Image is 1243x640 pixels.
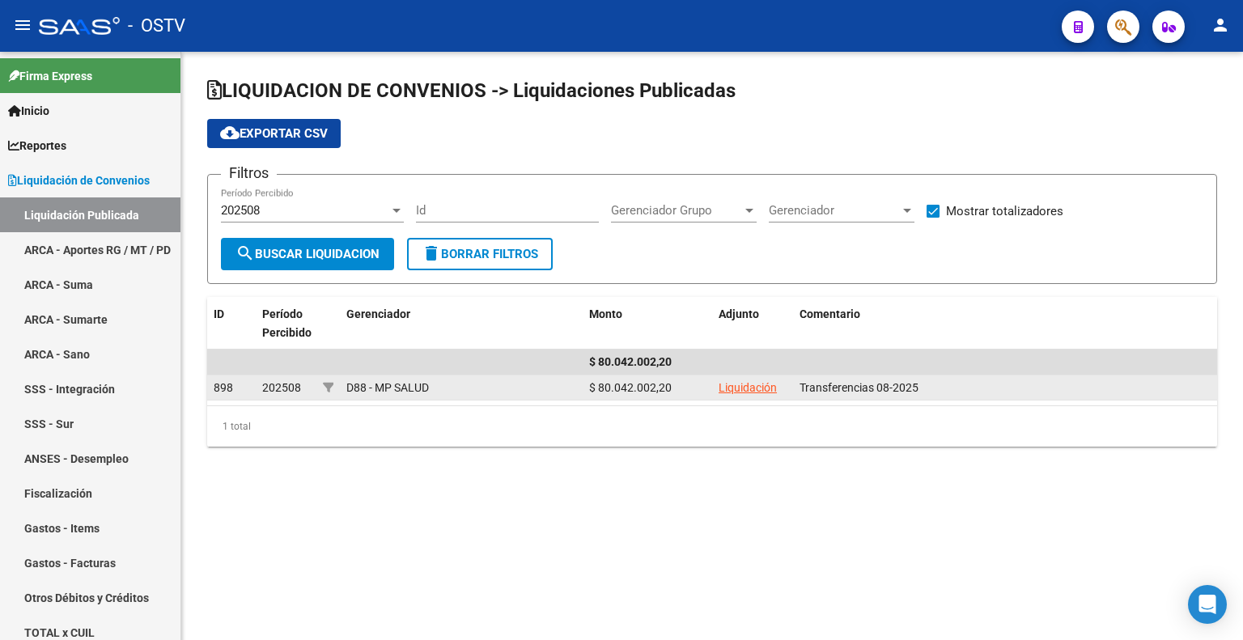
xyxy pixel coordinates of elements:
a: Liquidación [719,381,777,394]
span: Monto [589,307,622,320]
datatable-header-cell: Período Percibido [256,297,316,368]
span: Gerenciador [346,307,410,320]
h3: Filtros [221,162,277,184]
span: 202508 [262,381,301,394]
mat-icon: search [235,244,255,263]
datatable-header-cell: Monto [583,297,712,368]
button: Exportar CSV [207,119,341,148]
button: Borrar Filtros [407,238,553,270]
span: Reportes [8,137,66,155]
div: 1 total [207,406,1217,447]
datatable-header-cell: ID [207,297,256,368]
button: Buscar Liquidacion [221,238,394,270]
span: Comentario [800,307,860,320]
mat-icon: menu [13,15,32,35]
mat-icon: delete [422,244,441,263]
span: D88 - MP SALUD [346,381,429,394]
span: Período Percibido [262,307,312,339]
span: Mostrar totalizadores [946,201,1063,221]
mat-icon: cloud_download [220,123,240,142]
span: Exportar CSV [220,126,328,141]
span: Transferencias 08-2025 [800,381,918,394]
span: LIQUIDACION DE CONVENIOS -> Liquidaciones Publicadas [207,79,736,102]
mat-icon: person [1211,15,1230,35]
span: Buscar Liquidacion [235,247,380,261]
span: 898 [214,381,233,394]
datatable-header-cell: Comentario [793,297,1217,368]
span: Liquidación de Convenios [8,172,150,189]
span: Adjunto [719,307,759,320]
span: Gerenciador [769,203,900,218]
span: Gerenciador Grupo [611,203,742,218]
div: $ 80.042.002,20 [589,379,706,397]
datatable-header-cell: Adjunto [712,297,793,368]
span: $ 80.042.002,20 [589,355,672,368]
span: Firma Express [8,67,92,85]
span: Borrar Filtros [422,247,538,261]
span: - OSTV [128,8,185,44]
datatable-header-cell: Gerenciador [340,297,583,368]
span: 202508 [221,203,260,218]
div: Open Intercom Messenger [1188,585,1227,624]
span: ID [214,307,224,320]
span: Inicio [8,102,49,120]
